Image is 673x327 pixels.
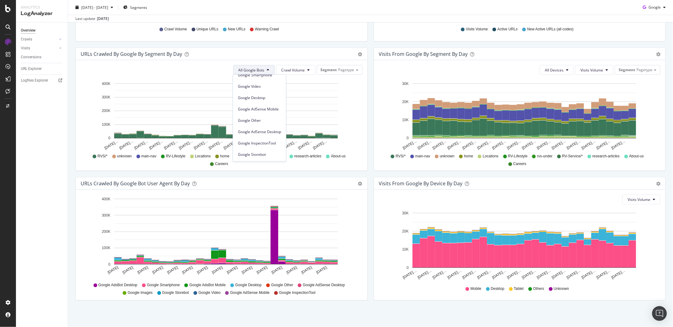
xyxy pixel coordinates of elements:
[21,77,63,84] a: Logfiles Explorer
[513,161,526,167] span: Careers
[402,82,408,86] text: 30K
[256,265,268,275] text: [DATE]
[233,65,275,75] button: All Google Bots
[211,265,224,275] text: [DATE]
[331,154,346,159] span: About-us
[197,27,218,32] span: Unique URLs
[81,180,190,187] div: URLs Crawled by Google bot User Agent By Day
[141,154,156,159] span: main-nav
[629,154,644,159] span: About-us
[220,154,229,159] span: home
[81,80,360,151] svg: A chart.
[98,154,107,159] span: RVS/*
[379,51,468,57] div: Visits from Google By Segment By Day
[239,67,265,73] span: All Google Bots
[97,16,109,21] div: [DATE]
[238,95,281,101] span: Google Desktop
[303,283,345,288] span: Google AdSense Desktop
[21,66,63,72] a: URL Explorer
[255,27,279,32] span: Warning Crawl
[81,5,108,10] span: [DATE] - [DATE]
[402,229,408,233] text: 20K
[279,290,315,295] span: Google InspectionTool
[117,154,132,159] span: unknown
[151,265,164,275] text: [DATE]
[379,80,659,151] svg: A chart.
[286,265,298,275] text: [DATE]
[514,286,524,291] span: Tablet
[294,154,322,159] span: research-articles
[379,209,659,280] svg: A chart.
[226,265,238,275] text: [DATE]
[21,77,48,84] div: Logfiles Explorer
[580,67,603,73] span: Visits Volume
[98,283,137,288] span: Google AdsBot Desktop
[75,16,109,21] div: Last update
[196,265,208,275] text: [DATE]
[235,283,262,288] span: Google Desktop
[575,65,613,75] button: Visits Volume
[527,27,573,32] span: New Active URLs (all codes)
[554,286,569,291] span: Unknown
[102,246,110,250] text: 100K
[358,52,362,56] div: gear
[656,52,660,56] div: gear
[166,154,185,159] span: RV-Lifestyle
[238,152,281,157] span: Google Storebot
[321,67,337,72] span: Segment
[230,290,270,295] span: Google AdSense Mobile
[102,109,110,113] text: 200K
[108,136,110,140] text: 0
[102,213,110,217] text: 300K
[162,290,189,295] span: Google Storebot
[21,36,32,43] div: Crawls
[238,72,281,78] span: Google Smartphone
[619,67,635,72] span: Segment
[238,118,281,123] span: Google Other
[402,100,408,104] text: 20K
[21,54,41,60] div: Conversions
[628,197,650,202] span: Visits Volume
[238,106,281,112] span: Google AdSense Mobile
[238,129,281,135] span: Google AdSense Desktop
[415,154,430,159] span: main-nav
[464,154,473,159] span: home
[402,118,408,122] text: 10K
[466,27,488,32] span: Visits Volume
[622,194,660,204] button: Visits Volume
[276,65,315,75] button: Crawl Volume
[228,27,245,32] span: New URLs
[81,194,360,280] svg: A chart.
[21,5,63,10] div: Analytics
[102,229,110,234] text: 200K
[73,2,116,12] button: [DATE] - [DATE]
[147,283,180,288] span: Google Smartphone
[102,122,110,127] text: 100K
[315,265,328,275] text: [DATE]
[137,265,149,275] text: [DATE]
[21,36,57,43] a: Crawls
[164,27,187,32] span: Crawl Volume
[122,265,134,275] text: [DATE]
[508,154,528,159] span: RV-Lifestyle
[537,154,553,159] span: rvs-under
[497,27,518,32] span: Active URLs
[396,154,406,159] span: RVS/*
[130,5,147,10] span: Segments
[379,180,463,187] div: Visits From Google By Device By Day
[440,154,454,159] span: unknown
[241,265,253,275] text: [DATE]
[483,154,498,159] span: Locations
[102,197,110,201] text: 400K
[21,54,63,60] a: Conversions
[402,211,408,215] text: 30K
[238,140,281,146] span: Google InspectionTool
[21,27,63,34] a: Overview
[21,27,36,34] div: Overview
[121,2,150,12] button: Segments
[182,265,194,275] text: [DATE]
[21,45,30,52] div: Visits
[108,262,110,267] text: 0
